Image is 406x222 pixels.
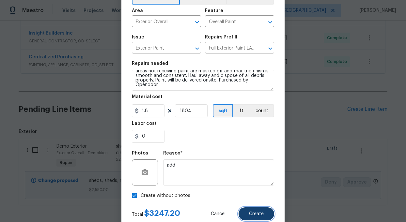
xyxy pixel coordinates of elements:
[193,18,202,27] button: Open
[163,151,182,155] h5: Reason*
[144,209,180,217] span: $ 3247.20
[163,159,274,185] textarea: add
[249,212,264,216] span: Create
[193,44,202,53] button: Open
[266,18,275,27] button: Open
[213,104,233,117] button: sqft
[233,104,250,117] button: ft
[132,121,157,126] h5: Labor cost
[211,212,226,216] span: Cancel
[132,70,274,91] textarea: Full Exterior Paint - Prep, mask and paint the exterior of the home. Ensure that the surface is f...
[132,61,168,66] h5: Repairs needed
[266,44,275,53] button: Open
[205,35,237,39] h5: Repairs Prefill
[132,35,144,39] h5: Issue
[132,151,148,155] h5: Photos
[205,8,223,13] h5: Feature
[239,207,274,220] button: Create
[141,192,190,199] span: Create without photos
[250,104,274,117] button: count
[132,210,180,218] div: Total
[200,207,236,220] button: Cancel
[132,8,143,13] h5: Area
[132,95,163,99] h5: Material cost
